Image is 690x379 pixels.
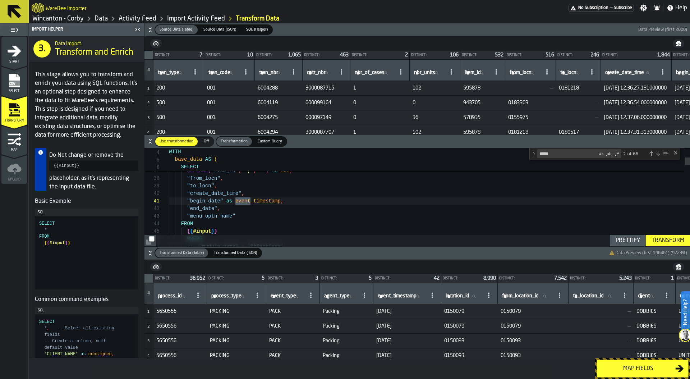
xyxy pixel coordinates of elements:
[258,115,300,120] span: 6004275
[305,100,348,106] span: 000099164
[1,178,27,182] span: Upload
[144,247,690,260] button: button-
[153,51,204,59] div: StatList-item-Distinct:
[144,164,160,172] span: 6
[147,87,149,91] span: 1
[156,68,188,78] input: label
[266,168,268,174] span: )
[155,248,209,258] label: button-switch-multi-Transformed Data (Table)
[305,85,348,91] span: 3000087715
[271,293,296,299] span: label
[201,138,212,145] span: Off
[635,277,668,280] div: Distinct:
[376,292,425,301] input: label
[55,47,133,58] span: Transform and Enrich
[209,248,262,258] label: button-switch-multi-Transformed Data (JSON)
[253,136,287,147] label: button-switch-multi-Custom Query
[147,101,149,105] span: 2
[210,248,261,257] div: thumb
[205,156,211,162] span: AS
[410,51,460,59] div: StatList-item-Distinct:
[150,39,162,48] button: button-
[144,167,160,175] div: 37
[355,70,385,76] span: label
[155,24,198,35] label: button-switch-multi-Source Data (Table)
[507,53,543,57] div: Distinct:
[324,293,350,299] span: label
[655,151,661,156] div: Next Match (Enter)
[613,236,643,245] div: Prettify
[199,25,240,34] div: thumb
[144,135,690,148] button: button-
[214,228,217,234] span: }
[158,293,182,299] span: label
[187,183,214,189] span: "to_locn"
[434,276,440,281] span: 42
[614,5,632,10] span: Subscribe
[268,277,312,280] div: Distinct:
[207,129,252,135] span: 001
[155,248,208,257] div: thumb
[38,308,135,313] div: SQL
[413,115,457,120] span: 36
[210,292,250,301] input: label
[680,293,690,299] span: label
[235,198,250,204] span: event
[662,150,670,157] div: Find in Selection (⌥⌘L)
[255,51,302,59] div: StatList-item-Distinct:
[570,277,616,280] div: Distinct:
[198,136,214,147] label: button-switch-multi-Off
[321,277,366,280] div: Distinct:
[29,36,144,62] div: title-Transform and Enrich
[144,213,160,220] div: 43
[450,52,459,58] span: 106
[157,138,196,145] span: Use transformation
[602,53,654,57] div: Distinct:
[47,241,50,246] span: {
[675,4,687,12] span: Help
[597,360,689,378] button: button-Map fields
[181,221,193,227] span: FROM
[350,51,409,59] div: StatList-item-Distinct:
[187,213,235,219] span: "menu_optn_name"
[155,25,198,34] div: thumb
[144,220,160,228] div: 44
[578,5,608,10] span: No Subscription
[262,276,264,281] span: 5
[204,51,254,59] div: StatList-item-Distinct:
[463,68,489,78] input: label
[569,4,634,12] a: link-to-/wh/i/ace0e389-6ead-4668-b816-8dc22364bb41/pricing/
[307,70,326,76] span: label
[241,24,273,35] label: button-switch-multi-SQL (Helper)
[144,182,160,190] div: 39
[259,70,278,76] span: label
[95,15,108,23] a: link-to-/wh/i/ace0e389-6ead-4668-b816-8dc22364bb41/data
[569,274,633,283] div: StatList-item-Distinct:
[1,125,27,154] li: menu Map
[413,68,444,78] input: label
[315,276,318,281] span: 3
[68,241,70,246] span: }
[220,175,223,181] span: ,
[673,39,684,48] button: button-
[571,292,617,301] input: label
[211,250,260,256] span: Transformed Data (JSON)
[463,100,502,106] span: 943705
[144,149,160,156] span: 4
[446,293,469,299] span: label
[353,100,407,106] span: 0
[187,228,190,234] span: {
[153,274,207,283] div: StatList-item-Distinct:
[1,67,27,95] li: menu Select
[155,136,198,147] label: button-switch-multi-Use transformation
[144,228,160,235] div: 45
[648,151,654,156] div: Previous Match (⇧Enter)
[657,52,670,58] span: 1,844
[305,115,348,120] span: 000097149
[190,276,205,281] span: 36,952
[483,276,496,281] span: 8,990
[323,292,357,301] input: label
[33,40,51,58] div: 3.
[444,292,482,301] input: label
[269,292,304,301] input: label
